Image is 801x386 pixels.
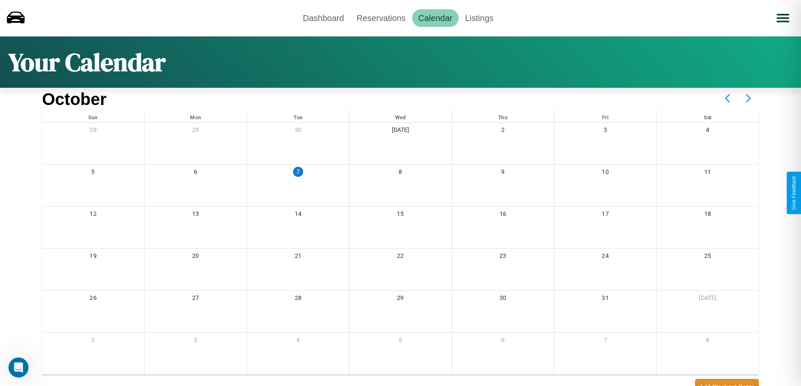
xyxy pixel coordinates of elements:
div: [DATE] [349,123,452,140]
div: Give Feedback [791,176,797,210]
div: 2 [42,333,144,350]
div: 6 [145,165,247,182]
div: 3 [554,123,656,140]
iframe: Intercom live chat [8,357,29,378]
div: 8 [657,333,759,350]
div: 10 [554,165,656,182]
div: Wed [349,110,452,122]
div: 5 [349,333,452,350]
div: 31 [554,291,656,308]
div: 3 [145,333,247,350]
div: Sun [42,110,144,122]
div: 12 [42,207,144,224]
a: Listings [459,9,500,27]
div: 28 [42,123,144,140]
h2: October [42,90,106,109]
div: 4 [657,123,759,140]
button: Open menu [771,6,795,30]
div: 27 [145,291,247,308]
div: 9 [452,165,554,182]
div: 7 [293,167,303,177]
div: 8 [349,165,452,182]
div: 15 [349,207,452,224]
a: Dashboard [296,9,350,27]
div: 19 [42,249,144,266]
a: Reservations [350,9,412,27]
div: 21 [247,249,349,266]
div: 30 [452,291,554,308]
div: Fri [554,110,656,122]
div: 17 [554,207,656,224]
div: 29 [145,123,247,140]
div: 28 [247,291,349,308]
div: 25 [657,249,759,266]
div: 6 [452,333,554,350]
h1: Your Calendar [8,45,166,79]
div: Thu [452,110,554,122]
div: 29 [349,291,452,308]
div: Tue [247,110,349,122]
div: Mon [145,110,247,122]
div: 30 [247,123,349,140]
div: [DATE] [657,291,759,308]
div: 4 [247,333,349,350]
div: 5 [42,165,144,182]
div: 16 [452,207,554,224]
div: 11 [657,165,759,182]
div: 7 [554,333,656,350]
div: 13 [145,207,247,224]
div: 22 [349,249,452,266]
div: 2 [452,123,554,140]
div: Sat [657,110,759,122]
div: 20 [145,249,247,266]
div: 23 [452,249,554,266]
div: 18 [657,207,759,224]
div: 26 [42,291,144,308]
div: 14 [247,207,349,224]
div: 24 [554,249,656,266]
a: Calendar [412,9,459,27]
